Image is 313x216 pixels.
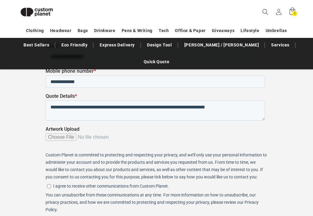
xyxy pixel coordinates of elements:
a: Best Sellers [20,40,52,50]
a: Giveaways [212,25,234,36]
a: Services [268,40,293,50]
a: Tech [159,25,169,36]
a: [PERSON_NAME] / [PERSON_NAME] [181,40,262,50]
a: Express Delivery [97,40,138,50]
a: Headwear [50,25,72,36]
a: Lifestyle [241,25,259,36]
span: 2 [294,11,296,16]
a: Umbrellas [266,25,287,36]
iframe: Chat Widget [211,150,313,216]
a: Eco Friendly [58,40,90,50]
summary: Search [259,5,272,19]
a: Design Tool [144,40,175,50]
a: Pens & Writing [122,25,153,36]
a: Clothing [26,25,44,36]
a: Quick Quote [141,57,173,67]
a: Drinkware [94,25,115,36]
img: Custom Planet [15,2,58,22]
a: Bags [78,25,88,36]
a: Office & Paper [175,25,205,36]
